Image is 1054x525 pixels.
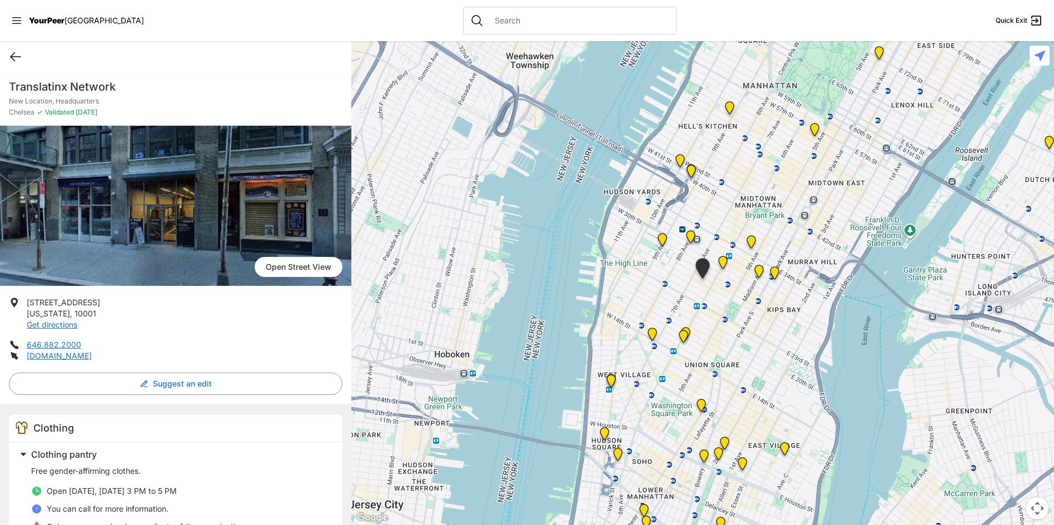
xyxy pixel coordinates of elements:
h1: Translatinx Network [9,79,342,95]
div: New Location, Headquarters [693,258,712,283]
div: Church of the Village [645,328,659,345]
div: Antonio Olivieri Drop-in Center [684,230,698,248]
div: Tribeca Campus/New York City Rescue Mission [637,504,651,522]
span: Open Street View [255,257,342,277]
div: Bowery Campus [697,449,711,467]
span: YourPeer [29,16,64,25]
a: Quick Exit [996,14,1043,27]
span: [GEOGRAPHIC_DATA] [64,16,144,25]
div: Greater New York City [752,265,766,283]
div: Maryhouse [718,437,732,454]
a: 646.882.2000 [27,340,81,349]
p: Free gender-affirming clothes. [31,465,329,477]
a: YourPeer[GEOGRAPHIC_DATA] [29,17,144,24]
span: Suggest an edit [153,378,212,389]
a: [DOMAIN_NAME] [27,351,92,360]
div: Harvey Milk High School [694,399,708,417]
div: Manhattan [778,442,792,460]
p: New Location, Headquarters [9,97,342,106]
span: Open [DATE], [DATE] 3 PM to 5 PM [47,486,177,496]
span: , [70,309,72,318]
div: Chelsea [655,233,669,251]
div: 9th Avenue Drop-in Center [723,101,737,119]
div: Metro Baptist Church [684,164,698,182]
div: Greenwich Village [604,374,618,392]
div: Church of St. Francis Xavier - Front Entrance [679,327,693,345]
span: [DATE] [74,108,97,116]
button: Map camera controls [1026,497,1048,519]
div: Metro Baptist Church [684,165,698,182]
div: Manhattan [872,46,886,64]
img: Google [354,511,391,525]
span: Clothing pantry [31,449,97,460]
div: Headquarters [716,256,730,274]
div: Art and Acceptance LGBTQIA2S+ Program [604,374,618,392]
p: You can call for more information. [47,503,168,514]
input: Search [488,15,669,26]
span: Quick Exit [996,16,1027,25]
span: [STREET_ADDRESS] [27,298,100,307]
div: Main Location, SoHo, DYCD Youth Drop-in Center [611,448,625,465]
div: University Community Social Services (UCSS) [735,457,749,475]
button: Suggest an edit [9,373,342,395]
div: New York [673,154,687,172]
span: Validated [45,108,74,116]
a: Open this area in Google Maps (opens a new window) [354,511,391,525]
div: St. Joseph House [712,447,725,465]
span: ✓ [37,108,43,117]
div: Mainchance Adult Drop-in Center [768,266,782,284]
span: Chelsea [9,108,34,117]
span: Clothing [33,422,74,434]
a: Get directions [27,320,77,329]
span: [US_STATE] [27,309,70,318]
span: 10001 [74,309,96,318]
div: Back of the Church [677,330,690,348]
